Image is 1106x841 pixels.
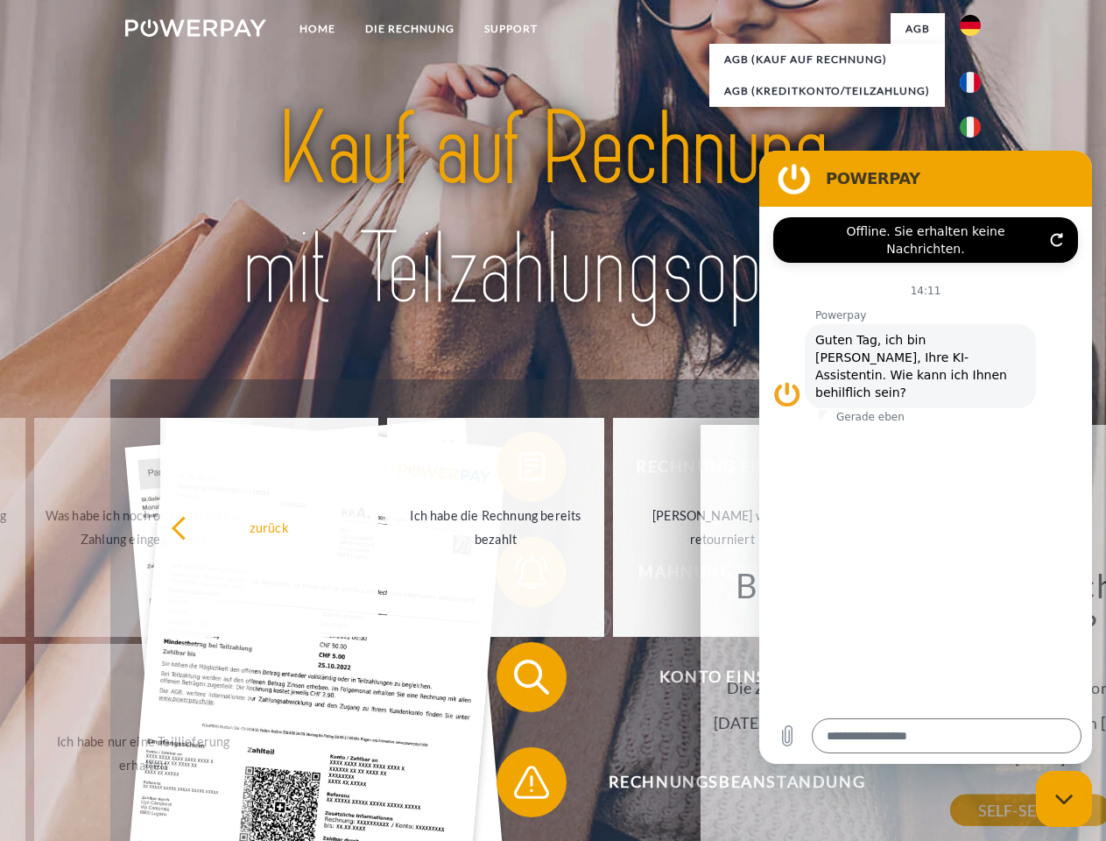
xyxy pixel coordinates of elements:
div: zurück [171,515,368,539]
img: title-powerpay_de.svg [167,84,939,336]
img: qb_search.svg [510,655,553,699]
a: AGB (Kauf auf Rechnung) [709,44,945,75]
a: agb [891,13,945,45]
iframe: Messaging-Fenster [759,151,1092,764]
div: [PERSON_NAME] wurde retourniert [623,504,821,551]
img: logo-powerpay-white.svg [125,19,266,37]
a: Home [285,13,350,45]
a: DIE RECHNUNG [350,13,469,45]
img: qb_warning.svg [510,760,553,804]
div: Ich habe nur eine Teillieferung erhalten [45,730,242,777]
a: SUPPORT [469,13,553,45]
button: Konto einsehen [497,642,952,712]
a: Was habe ich noch offen, ist meine Zahlung eingegangen? [34,418,252,637]
div: Was habe ich noch offen, ist meine Zahlung eingegangen? [45,504,242,551]
img: de [960,15,981,36]
img: it [960,117,981,138]
div: Ich habe die Rechnung bereits bezahlt [398,504,595,551]
img: fr [960,72,981,93]
button: Rechnungsbeanstandung [497,747,952,817]
a: AGB (Kreditkonto/Teilzahlung) [709,75,945,107]
iframe: Schaltfläche zum Öffnen des Messaging-Fensters; Konversation läuft [1036,771,1092,827]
